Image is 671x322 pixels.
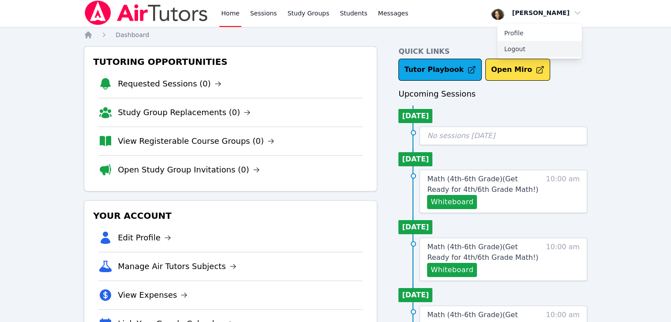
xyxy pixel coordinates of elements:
[118,164,260,176] a: Open Study Group Invitations (0)
[84,0,209,25] img: Air Tutors
[118,106,251,119] a: Study Group Replacements (0)
[84,30,587,39] nav: Breadcrumb
[398,152,432,166] li: [DATE]
[398,59,482,81] a: Tutor Playbook
[118,78,221,90] a: Requested Sessions (0)
[427,243,538,262] span: Math (4th-6th Grade) ( Get Ready for 4th/6th Grade Math! )
[485,59,550,81] button: Open Miro
[398,46,587,57] h4: Quick Links
[116,31,149,38] span: Dashboard
[546,174,580,209] span: 10:00 am
[427,195,477,209] button: Whiteboard
[427,131,495,140] span: No sessions [DATE]
[398,109,432,123] li: [DATE]
[427,174,541,195] a: Math (4th-6th Grade)(Get Ready for 4th/6th Grade Math!)
[398,88,587,100] h3: Upcoming Sessions
[497,25,582,41] a: Profile
[378,9,409,18] span: Messages
[91,208,370,224] h3: Your Account
[91,54,370,70] h3: Tutoring Opportunities
[497,41,582,57] button: Logout
[118,232,171,244] a: Edit Profile
[427,263,477,277] button: Whiteboard
[118,289,187,301] a: View Expenses
[118,135,274,147] a: View Registerable Course Groups (0)
[398,220,432,234] li: [DATE]
[427,175,538,194] span: Math (4th-6th Grade) ( Get Ready for 4th/6th Grade Math! )
[398,288,432,302] li: [DATE]
[118,260,236,273] a: Manage Air Tutors Subjects
[116,30,149,39] a: Dashboard
[427,242,541,263] a: Math (4th-6th Grade)(Get Ready for 4th/6th Grade Math!)
[546,242,580,277] span: 10:00 am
